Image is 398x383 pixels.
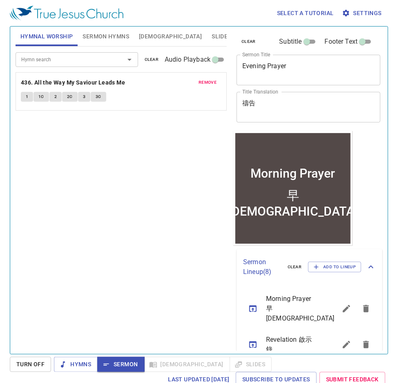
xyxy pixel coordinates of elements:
span: Sermon Hymns [83,31,129,42]
span: clear [145,56,159,63]
button: Hymns [54,357,98,372]
img: True Jesus Church [10,6,123,20]
button: 3 [78,92,90,102]
span: Select a tutorial [277,8,334,18]
span: Morning Prayer 早[DEMOGRAPHIC_DATA] [266,294,317,323]
button: clear [237,37,261,47]
span: 1C [38,93,44,100]
span: Audio Playback [165,55,210,65]
textarea: 早[DEMOGRAPHIC_DATA] [242,99,375,115]
span: 3C [96,93,101,100]
p: Sermon Lineup ( 8 ) [243,257,281,277]
span: 2C [67,93,73,100]
button: Add to Lineup [308,262,361,272]
span: [DEMOGRAPHIC_DATA] [139,31,202,42]
button: 1 [21,92,33,102]
span: 1 [26,93,28,100]
button: remove [194,78,221,87]
span: Hymnal Worship [20,31,73,42]
button: 2 [49,92,62,102]
button: 2C [62,92,78,102]
b: 436. All the Way My Saviour Leads Me [21,78,125,88]
span: Subtitle [279,37,302,47]
button: clear [140,55,164,65]
span: remove [199,79,217,86]
button: Turn Off [10,357,51,372]
button: Sermon [97,357,144,372]
button: Select a tutorial [274,6,337,21]
span: Settings [344,8,382,18]
span: Revelation 啟示錄 [266,335,317,354]
span: clear [241,38,256,45]
button: 3C [91,92,106,102]
iframe: from-child [233,131,353,246]
button: Settings [340,6,385,21]
span: clear [288,263,302,271]
button: 1C [34,92,49,102]
span: Add to Lineup [313,263,356,271]
button: Open [124,54,135,65]
div: Sermon Lineup(8)clearAdd to Lineup [237,249,382,285]
button: clear [283,262,307,272]
span: 3 [83,93,85,100]
span: Slides [212,31,231,42]
span: Turn Off [16,359,45,370]
span: Footer Text [325,37,358,47]
span: Hymns [60,359,91,370]
span: Sermon [104,359,138,370]
button: 436. All the Way My Saviour Leads Me [21,78,127,88]
span: 2 [54,93,57,100]
textarea: Morning Prayer [242,62,375,78]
